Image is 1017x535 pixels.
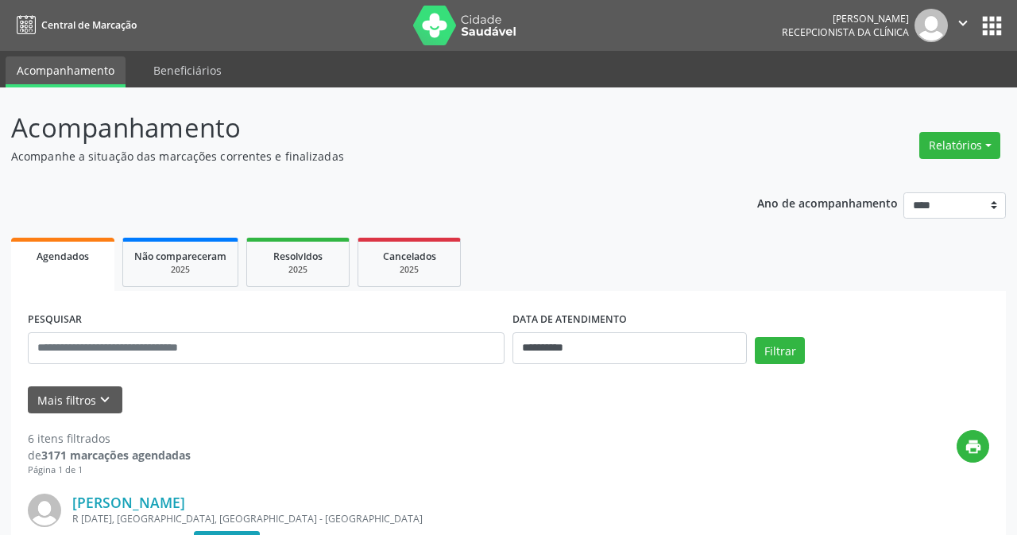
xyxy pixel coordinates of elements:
button: print [957,430,989,463]
button: Relatórios [919,132,1000,159]
div: 2025 [369,264,449,276]
button: apps [978,12,1006,40]
img: img [915,9,948,42]
a: Central de Marcação [11,12,137,38]
span: Agendados [37,250,89,263]
div: 2025 [258,264,338,276]
label: DATA DE ATENDIMENTO [512,308,627,332]
p: Ano de acompanhamento [757,192,898,212]
div: 6 itens filtrados [28,430,191,447]
strong: 3171 marcações agendadas [41,448,191,463]
span: Recepcionista da clínica [782,25,909,39]
div: [PERSON_NAME] [782,12,909,25]
p: Acompanhamento [11,108,707,148]
a: [PERSON_NAME] [72,494,185,511]
div: R [DATE], [GEOGRAPHIC_DATA], [GEOGRAPHIC_DATA] - [GEOGRAPHIC_DATA] [72,512,751,525]
div: 2025 [134,264,226,276]
button: Mais filtroskeyboard_arrow_down [28,386,122,414]
a: Beneficiários [142,56,233,84]
button: Filtrar [755,337,805,364]
button:  [948,9,978,42]
i: keyboard_arrow_down [96,391,114,409]
span: Central de Marcação [41,18,137,32]
i: print [965,438,982,456]
p: Acompanhe a situação das marcações correntes e finalizadas [11,148,707,165]
span: Não compareceram [134,250,226,263]
label: PESQUISAR [28,308,82,332]
span: Cancelados [383,250,436,263]
div: de [28,447,191,463]
img: img [28,494,61,527]
div: Página 1 de 1 [28,463,191,477]
a: Acompanhamento [6,56,126,87]
i:  [954,14,972,32]
span: Resolvidos [273,250,323,263]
